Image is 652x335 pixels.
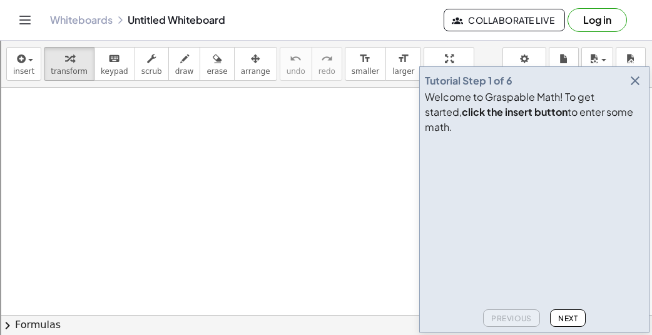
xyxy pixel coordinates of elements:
button: Toggle navigation [15,10,35,30]
button: Collaborate Live [444,9,565,31]
div: Sort New > Old [5,40,647,51]
button: Log in [568,8,627,32]
span: Collaborate Live [454,14,554,26]
div: Options [5,74,647,85]
div: Welcome to Graspable Math! To get started, to enter some math. [425,90,644,135]
button: transform [44,47,94,81]
button: Next [550,309,586,327]
b: click the insert button [462,105,568,118]
span: transform [51,67,88,76]
div: Sort A > Z [5,29,647,40]
div: Tutorial Step 1 of 6 [425,73,512,88]
div: Delete [5,63,647,74]
div: Move To ... [5,51,647,63]
span: Next [558,314,578,323]
div: Home [5,5,262,16]
div: Sign out [5,85,647,96]
a: Whiteboards [50,14,113,26]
